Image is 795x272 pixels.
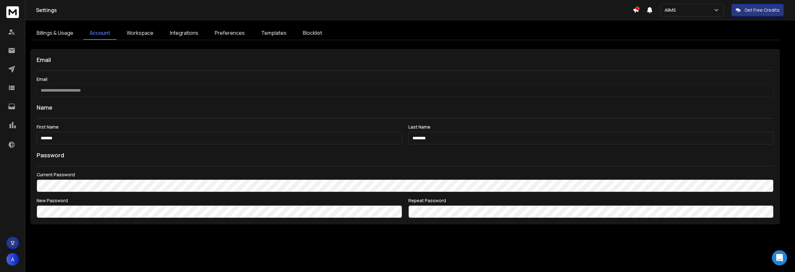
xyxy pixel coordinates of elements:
button: A [6,253,19,266]
h1: Settings [36,6,633,14]
p: Get Free Credits [744,7,780,13]
a: Account [83,27,117,40]
a: Blocklist [297,27,328,40]
a: Billings & Usage [30,27,80,40]
a: Workspace [120,27,160,40]
a: Preferences [208,27,251,40]
h1: Password [37,151,64,160]
a: Templates [255,27,293,40]
a: Integrations [164,27,205,40]
p: AIIMS [665,7,678,13]
label: Repeat Password [408,198,774,203]
label: Email [37,77,774,82]
button: Get Free Credits [731,4,784,16]
label: Last Name [408,125,774,129]
label: Current Password [37,172,774,177]
div: Open Intercom Messenger [772,250,787,265]
label: First Name [37,125,402,129]
h1: Email [37,55,774,64]
h1: Name [37,103,774,112]
label: New Password [37,198,402,203]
